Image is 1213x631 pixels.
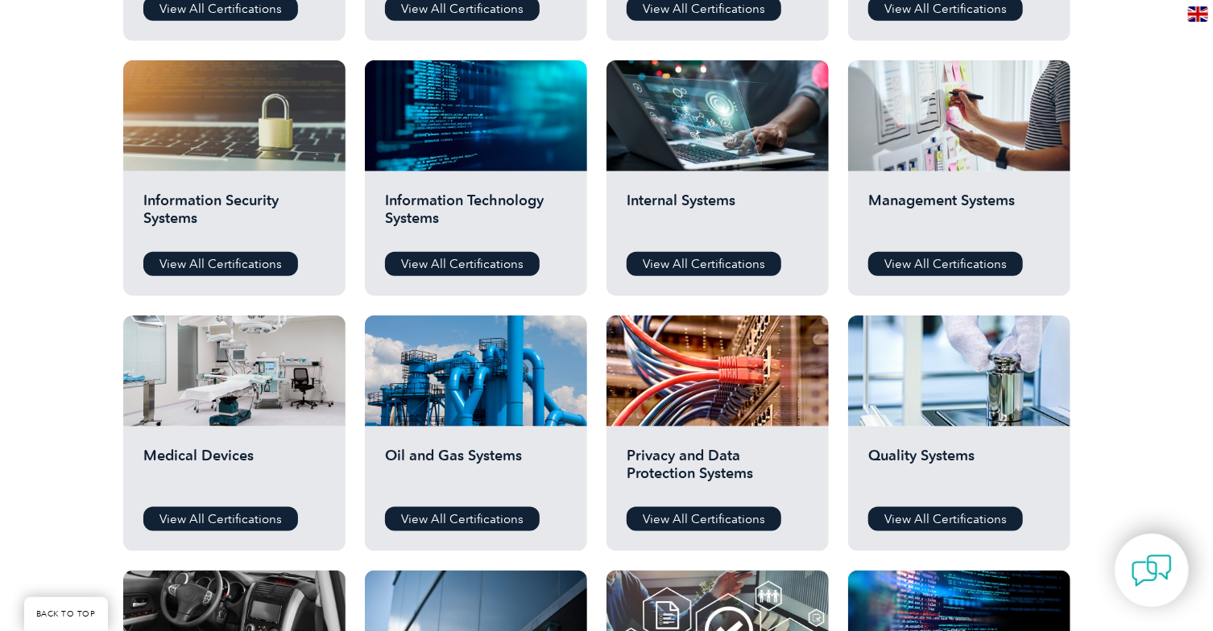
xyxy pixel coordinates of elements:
h2: Quality Systems [868,447,1050,495]
a: BACK TO TOP [24,597,108,631]
img: en [1188,6,1208,22]
a: View All Certifications [385,507,540,531]
h2: Internal Systems [627,192,809,240]
h2: Medical Devices [143,447,325,495]
h2: Privacy and Data Protection Systems [627,447,809,495]
img: contact-chat.png [1132,551,1172,591]
a: View All Certifications [143,252,298,276]
h2: Information Security Systems [143,192,325,240]
h2: Management Systems [868,192,1050,240]
a: View All Certifications [627,252,781,276]
h2: Oil and Gas Systems [385,447,567,495]
a: View All Certifications [143,507,298,531]
a: View All Certifications [868,507,1023,531]
a: View All Certifications [385,252,540,276]
a: View All Certifications [627,507,781,531]
h2: Information Technology Systems [385,192,567,240]
a: View All Certifications [868,252,1023,276]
